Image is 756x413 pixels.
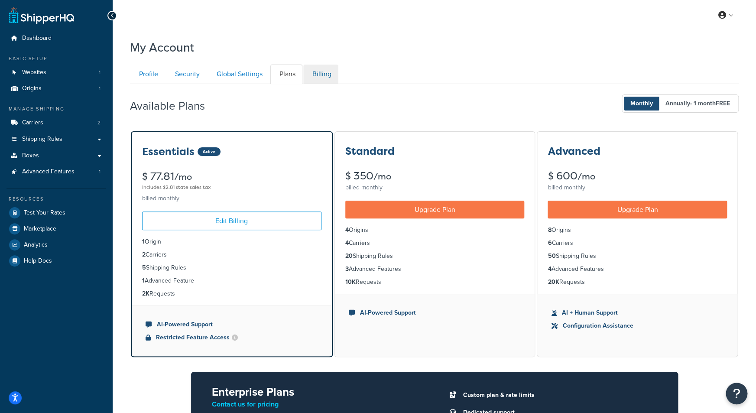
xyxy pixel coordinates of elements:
[142,263,146,272] strong: 5
[548,238,552,247] strong: 6
[270,65,302,84] a: Plans
[142,237,145,246] strong: 1
[130,39,194,56] h1: My Account
[349,308,521,318] li: AI-Powered Support
[548,146,600,157] h3: Advanced
[24,209,65,217] span: Test Your Rates
[548,251,727,261] li: Shipping Rules
[6,30,106,46] a: Dashboard
[142,250,321,260] li: Carriers
[6,205,106,221] a: Test Your Rates
[548,171,727,182] div: $ 600
[6,105,106,113] div: Manage Shipping
[548,225,727,235] li: Origins
[22,136,62,143] span: Shipping Rules
[345,225,349,234] strong: 4
[22,168,75,176] span: Advanced Features
[548,251,555,260] strong: 50
[142,250,146,259] strong: 2
[22,69,46,76] span: Websites
[142,237,321,247] li: Origin
[24,257,52,265] span: Help Docs
[6,148,106,164] a: Boxes
[345,182,525,194] div: billed monthly
[345,251,525,261] li: Shipping Rules
[146,333,318,342] li: Restricted Feature Access
[142,289,321,299] li: Requests
[142,211,321,230] a: Edit Billing
[142,192,321,205] div: billed monthly
[22,35,52,42] span: Dashboard
[99,69,101,76] span: 1
[24,241,48,249] span: Analytics
[6,65,106,81] a: Websites 1
[198,147,221,156] div: Active
[6,115,106,131] a: Carriers 2
[548,201,727,218] a: Upgrade Plan
[174,171,192,183] small: /mo
[690,99,730,108] span: - 1 month
[345,238,525,248] li: Carriers
[6,221,106,237] a: Marketplace
[142,276,321,286] li: Advanced Feature
[6,253,106,269] a: Help Docs
[99,85,101,92] span: 1
[548,277,559,286] strong: 20K
[9,7,74,24] a: ShipperHQ Home
[130,65,165,84] a: Profile
[345,171,525,182] div: $ 350
[142,289,149,298] strong: 2K
[659,97,737,111] span: Annually
[142,276,145,285] strong: 1
[142,263,321,273] li: Shipping Rules
[22,85,42,92] span: Origins
[130,100,218,112] h2: Available Plans
[146,320,318,329] li: AI-Powered Support
[577,170,595,182] small: /mo
[22,152,39,159] span: Boxes
[345,238,349,247] strong: 4
[548,238,727,248] li: Carriers
[548,264,727,274] li: Advanced Features
[345,264,349,273] strong: 3
[345,225,525,235] li: Origins
[6,164,106,180] li: Advanced Features
[97,119,101,127] span: 2
[345,277,356,286] strong: 10K
[548,277,727,287] li: Requests
[166,65,207,84] a: Security
[345,264,525,274] li: Advanced Features
[459,389,657,401] li: Custom plan & rate limits
[6,65,106,81] li: Websites
[345,277,525,287] li: Requests
[373,170,391,182] small: /mo
[6,81,106,97] li: Origins
[99,168,101,176] span: 1
[6,237,106,253] a: Analytics
[345,146,395,157] h3: Standard
[551,308,724,318] li: AI + Human Support
[142,182,321,192] div: Includes $2.81 state sales tax
[142,171,321,192] div: $ 77.81
[22,119,43,127] span: Carriers
[624,97,659,111] span: Monthly
[6,55,106,62] div: Basic Setup
[548,264,551,273] strong: 4
[6,131,106,147] a: Shipping Rules
[24,225,56,233] span: Marketplace
[208,65,269,84] a: Global Settings
[212,398,421,410] p: Contact us for pricing
[6,164,106,180] a: Advanced Features 1
[551,321,724,331] li: Configuration Assistance
[6,81,106,97] a: Origins 1
[6,195,106,203] div: Resources
[548,225,551,234] strong: 8
[726,383,747,404] button: Open Resource Center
